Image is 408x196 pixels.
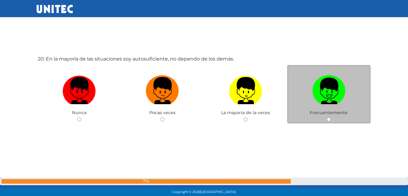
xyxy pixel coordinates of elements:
[312,73,345,104] img: Frecuentemente
[146,73,179,104] img: Pocas veces
[149,110,175,115] span: Pocas veces
[200,190,236,194] span: [GEOGRAPHIC_DATA].
[72,110,86,115] span: Nunca
[310,110,348,115] span: Frecuentemente
[63,73,96,104] img: Nunca
[38,55,234,63] label: 20: En la mayoría de las situaciones soy autosuficiente, no dependo de los demás.
[221,110,270,115] span: La mayoria de la veces
[37,5,73,13] img: UNITEC
[2,179,291,184] div: 71%
[229,73,262,104] img: La mayoria de la veces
